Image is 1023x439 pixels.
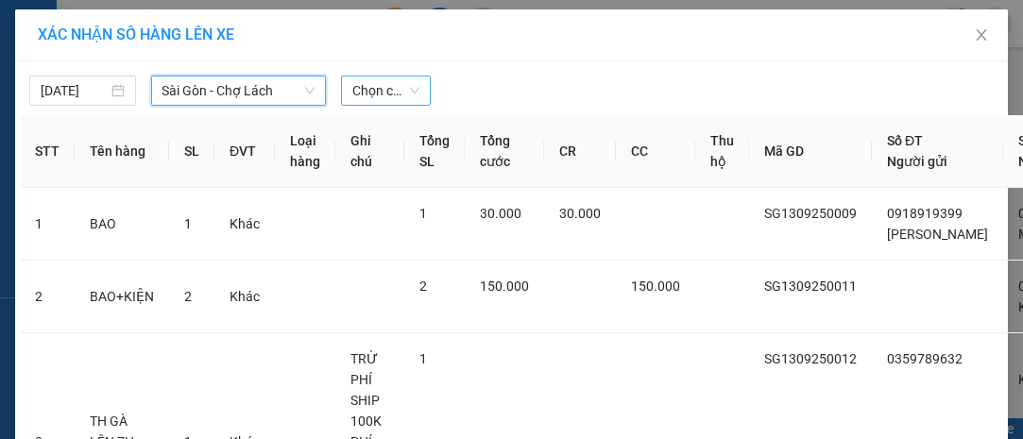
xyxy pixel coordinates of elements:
[764,206,857,221] span: SG1309250009
[352,76,418,105] span: Chọn chuyến
[275,115,335,188] th: Loại hàng
[180,72,208,92] span: DĐ:
[465,115,544,188] th: Tổng cước
[208,61,257,94] span: 6 RI
[184,216,192,231] span: 1
[178,106,200,126] span: CC
[404,115,465,188] th: Tổng SL
[419,279,427,294] span: 2
[180,39,343,61] div: KO TÊN
[974,27,989,42] span: close
[214,115,275,188] th: ĐVT
[180,16,343,39] div: Chợ Lách
[749,115,872,188] th: Mã GD
[75,261,169,333] td: BAO+KIỆN
[887,154,947,169] span: Người gửi
[214,261,275,333] td: Khác
[616,115,695,188] th: CC
[764,279,857,294] span: SG1309250011
[544,115,616,188] th: CR
[75,115,169,188] th: Tên hàng
[20,261,75,333] td: 2
[41,80,108,101] input: 13/09/2025
[16,18,45,38] span: Gửi:
[16,39,167,65] div: 0359789632
[214,188,275,261] td: Khác
[20,188,75,261] td: 1
[887,227,988,242] span: [PERSON_NAME]
[887,351,963,366] span: 0359789632
[480,206,521,221] span: 30.000
[38,25,234,43] span: XÁC NHẬN SỐ HÀNG LÊN XE
[162,76,315,105] span: Sài Gòn - Chợ Lách
[887,133,923,148] span: Số ĐT
[887,206,963,221] span: 0918919399
[419,351,427,366] span: 1
[419,206,427,221] span: 1
[955,9,1008,62] button: Close
[480,279,529,294] span: 150.000
[304,85,315,96] span: down
[695,115,749,188] th: Thu hộ
[16,16,167,39] div: Sài Gòn
[335,115,404,188] th: Ghi chú
[559,206,601,221] span: 30.000
[20,115,75,188] th: STT
[184,289,192,304] span: 2
[169,115,214,188] th: SL
[75,188,169,261] td: BAO
[631,279,680,294] span: 150.000
[180,18,226,38] span: Nhận:
[764,351,857,366] span: SG1309250012
[16,137,343,184] div: Tên hàng: TH GÀ LÊN 7H 25000 ( : 1 )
